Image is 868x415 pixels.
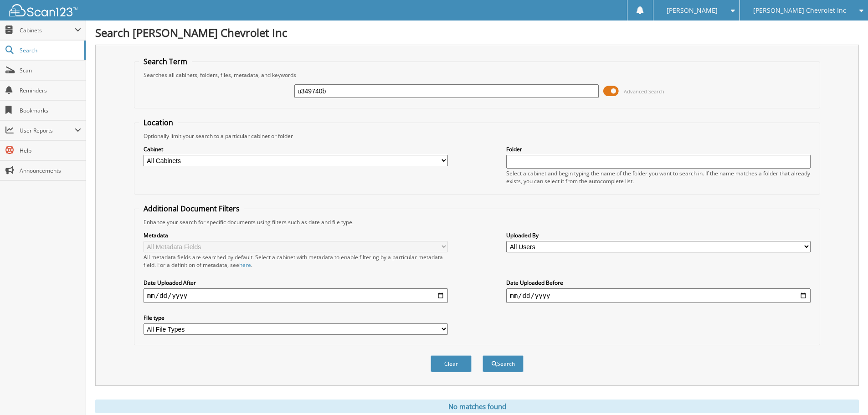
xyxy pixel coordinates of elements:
[144,253,448,269] div: All metadata fields are searched by default. Select a cabinet with metadata to enable filtering b...
[506,288,811,303] input: end
[20,147,81,154] span: Help
[144,288,448,303] input: start
[624,88,664,95] span: Advanced Search
[20,87,81,94] span: Reminders
[20,67,81,74] span: Scan
[139,218,815,226] div: Enhance your search for specific documents using filters such as date and file type.
[139,204,244,214] legend: Additional Document Filters
[139,71,815,79] div: Searches all cabinets, folders, files, metadata, and keywords
[144,231,448,239] label: Metadata
[9,4,77,16] img: scan123-logo-white.svg
[20,107,81,114] span: Bookmarks
[139,118,178,128] legend: Location
[144,279,448,287] label: Date Uploaded After
[431,355,472,372] button: Clear
[20,46,80,54] span: Search
[506,145,811,153] label: Folder
[95,400,859,413] div: No matches found
[20,167,81,174] span: Announcements
[506,231,811,239] label: Uploaded By
[20,26,75,34] span: Cabinets
[753,8,846,13] span: [PERSON_NAME] Chevrolet Inc
[483,355,524,372] button: Search
[506,279,811,287] label: Date Uploaded Before
[139,132,815,140] div: Optionally limit your search to a particular cabinet or folder
[239,261,251,269] a: here
[506,169,811,185] div: Select a cabinet and begin typing the name of the folder you want to search in. If the name match...
[144,314,448,322] label: File type
[139,56,192,67] legend: Search Term
[20,127,75,134] span: User Reports
[144,145,448,153] label: Cabinet
[667,8,718,13] span: [PERSON_NAME]
[95,25,859,40] h1: Search [PERSON_NAME] Chevrolet Inc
